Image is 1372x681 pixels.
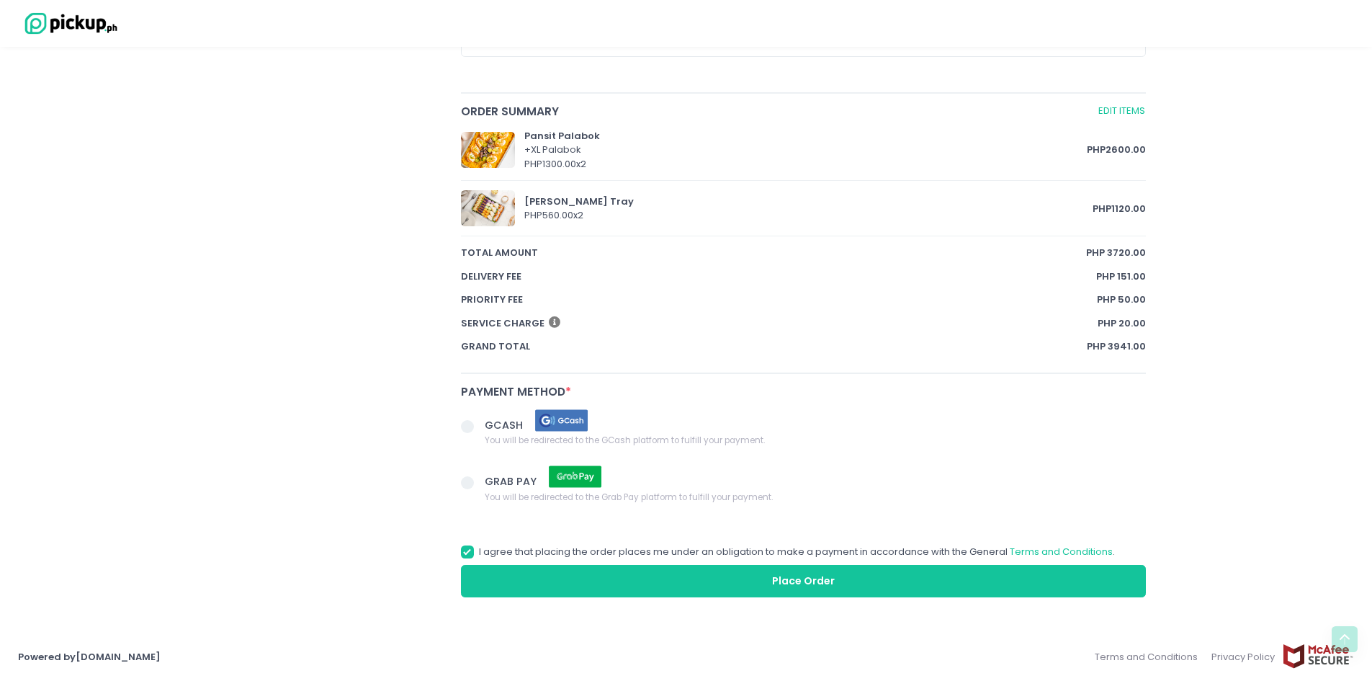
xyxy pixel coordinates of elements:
span: PHP 151.00 [1096,270,1146,284]
button: Place Order [461,565,1147,597]
span: Service Charge [461,316,1098,331]
div: [PERSON_NAME] Tray [524,195,1093,209]
span: Order Summary [461,103,1095,120]
a: Privacy Policy [1205,644,1283,672]
img: mcafee-secure [1282,644,1354,669]
span: PHP 3941.00 [1087,339,1146,354]
span: GRAB PAY [485,474,539,489]
div: + XL Palabok [524,143,1088,157]
img: gcash [526,408,598,433]
div: PHP 1300.00 x 2 [524,157,1088,172]
span: You will be redirected to the Grab Pay platform to fulfill your payment. [485,489,773,504]
label: I agree that placing the order places me under an obligation to make a payment in accordance with... [461,545,1115,559]
span: PHP 3720.00 [1086,246,1146,260]
a: Edit Items [1098,103,1146,120]
span: Priority Fee [461,293,1098,307]
span: Delivery Fee [461,270,1097,284]
a: Terms and Conditions [1010,545,1113,558]
span: GCASH [485,417,526,432]
a: Terms and Conditions [1095,644,1205,672]
a: Powered by[DOMAIN_NAME] [18,650,161,664]
span: You will be redirected to the GCash platform to fulfill your payment. [485,433,765,448]
span: Grand total [461,339,1088,354]
span: PHP 50.00 [1097,293,1146,307]
span: PHP 2600.00 [1087,143,1146,157]
span: total amount [461,246,1087,260]
div: Payment Method [461,383,1147,400]
div: PHP 560.00 x 2 [524,208,1093,223]
span: PHP 1120.00 [1093,202,1146,216]
img: grab pay [539,464,611,489]
span: PHP 20.00 [1098,316,1146,331]
img: logo [18,11,119,36]
div: Pansit Palabok [524,129,1088,143]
